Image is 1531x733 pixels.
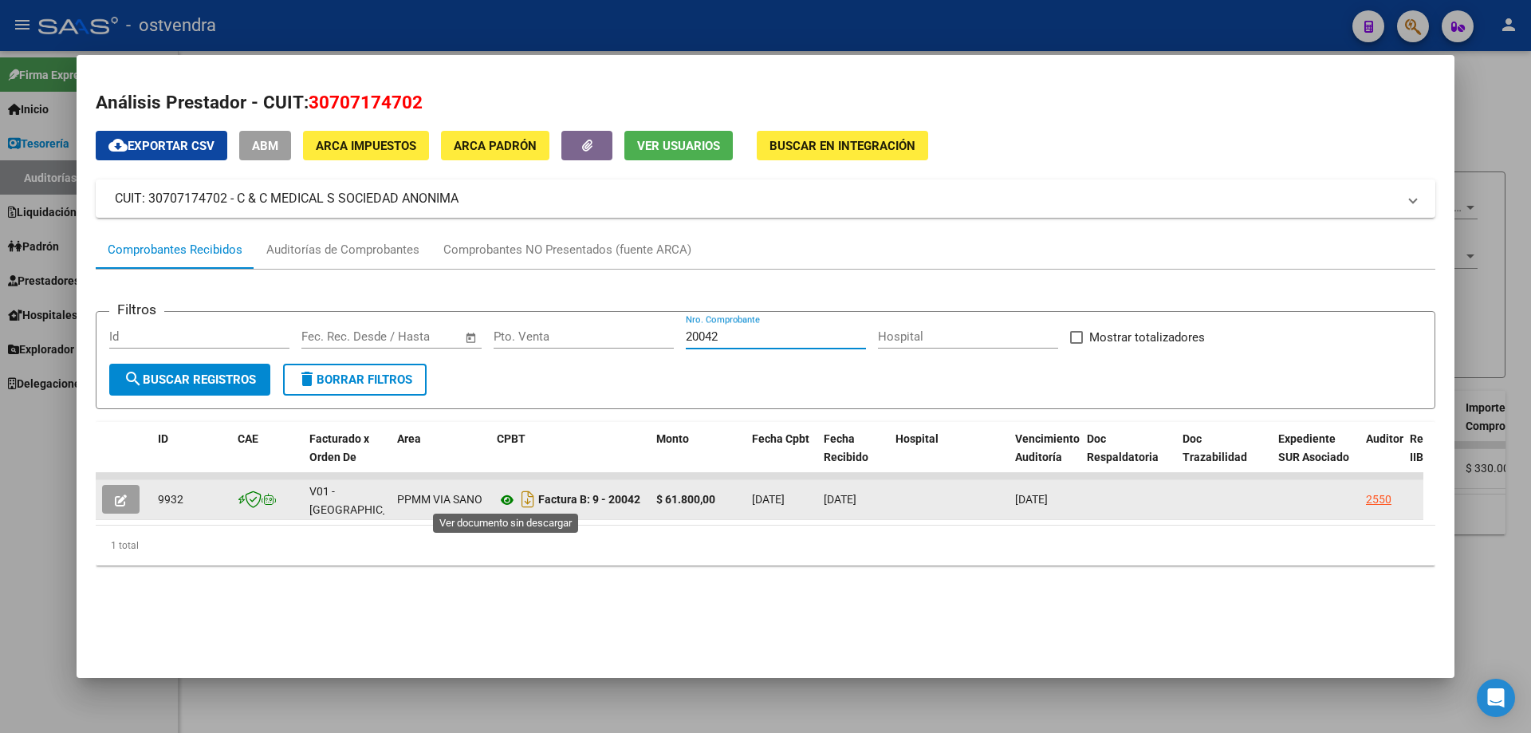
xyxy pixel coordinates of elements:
[1366,491,1391,509] div: 2550
[252,139,278,153] span: ABM
[538,494,640,506] strong: Factura B: 9 - 20042
[158,493,183,506] span: 9932
[656,432,689,445] span: Monto
[443,241,691,259] div: Comprobantes NO Presentados (fuente ARCA)
[96,131,227,160] button: Exportar CSV
[650,422,746,492] datatable-header-cell: Monto
[108,241,242,259] div: Comprobantes Recibidos
[757,131,928,160] button: Buscar en Integración
[152,422,231,492] datatable-header-cell: ID
[397,493,482,506] span: PPMM VIA SANO
[1089,328,1205,347] span: Mostrar totalizadores
[108,136,128,155] mat-icon: cloud_download
[1015,432,1080,463] span: Vencimiento Auditoría
[1183,432,1247,463] span: Doc Trazabilidad
[297,372,412,387] span: Borrar Filtros
[1009,422,1080,492] datatable-header-cell: Vencimiento Auditoría
[309,485,417,516] span: V01 - [GEOGRAPHIC_DATA]
[124,369,143,388] mat-icon: search
[1015,493,1048,506] span: [DATE]
[96,89,1435,116] h2: Análisis Prestador - CUIT:
[637,139,720,153] span: Ver Usuarios
[1410,432,1462,463] span: Retencion IIBB
[889,422,1009,492] datatable-header-cell: Hospital
[266,241,419,259] div: Auditorías de Comprobantes
[656,493,715,506] strong: $ 61.800,00
[109,299,164,320] h3: Filtros
[441,131,549,160] button: ARCA Padrón
[301,329,366,344] input: Fecha inicio
[158,432,168,445] span: ID
[746,422,817,492] datatable-header-cell: Fecha Cpbt
[109,364,270,396] button: Buscar Registros
[115,189,1397,208] mat-panel-title: CUIT: 30707174702 - C & C MEDICAL S SOCIEDAD ANONIMA
[817,422,889,492] datatable-header-cell: Fecha Recibido
[96,526,1435,566] div: 1 total
[824,493,856,506] span: [DATE]
[238,432,258,445] span: CAE
[391,422,490,492] datatable-header-cell: Area
[239,131,291,160] button: ABM
[1272,422,1360,492] datatable-header-cell: Expediente SUR Asociado
[752,432,809,445] span: Fecha Cpbt
[1403,422,1467,492] datatable-header-cell: Retencion IIBB
[769,139,915,153] span: Buscar en Integración
[1176,422,1272,492] datatable-header-cell: Doc Trazabilidad
[497,432,525,445] span: CPBT
[1477,679,1515,717] div: Open Intercom Messenger
[490,422,650,492] datatable-header-cell: CPBT
[316,139,416,153] span: ARCA Impuestos
[303,422,391,492] datatable-header-cell: Facturado x Orden De
[231,422,303,492] datatable-header-cell: CAE
[124,372,256,387] span: Buscar Registros
[462,329,481,347] button: Open calendar
[96,179,1435,218] mat-expansion-panel-header: CUIT: 30707174702 - C & C MEDICAL S SOCIEDAD ANONIMA
[454,139,537,153] span: ARCA Padrón
[380,329,458,344] input: Fecha fin
[1366,432,1413,445] span: Auditoria
[1080,422,1176,492] datatable-header-cell: Doc Respaldatoria
[895,432,939,445] span: Hospital
[297,369,317,388] mat-icon: delete
[518,487,538,512] i: Descargar documento
[752,493,785,506] span: [DATE]
[309,92,423,112] span: 30707174702
[1278,432,1349,463] span: Expediente SUR Asociado
[309,432,369,463] span: Facturado x Orden De
[397,432,421,445] span: Area
[108,139,214,153] span: Exportar CSV
[283,364,427,396] button: Borrar Filtros
[1360,422,1403,492] datatable-header-cell: Auditoria
[824,432,868,463] span: Fecha Recibido
[1087,432,1159,463] span: Doc Respaldatoria
[624,131,733,160] button: Ver Usuarios
[303,131,429,160] button: ARCA Impuestos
